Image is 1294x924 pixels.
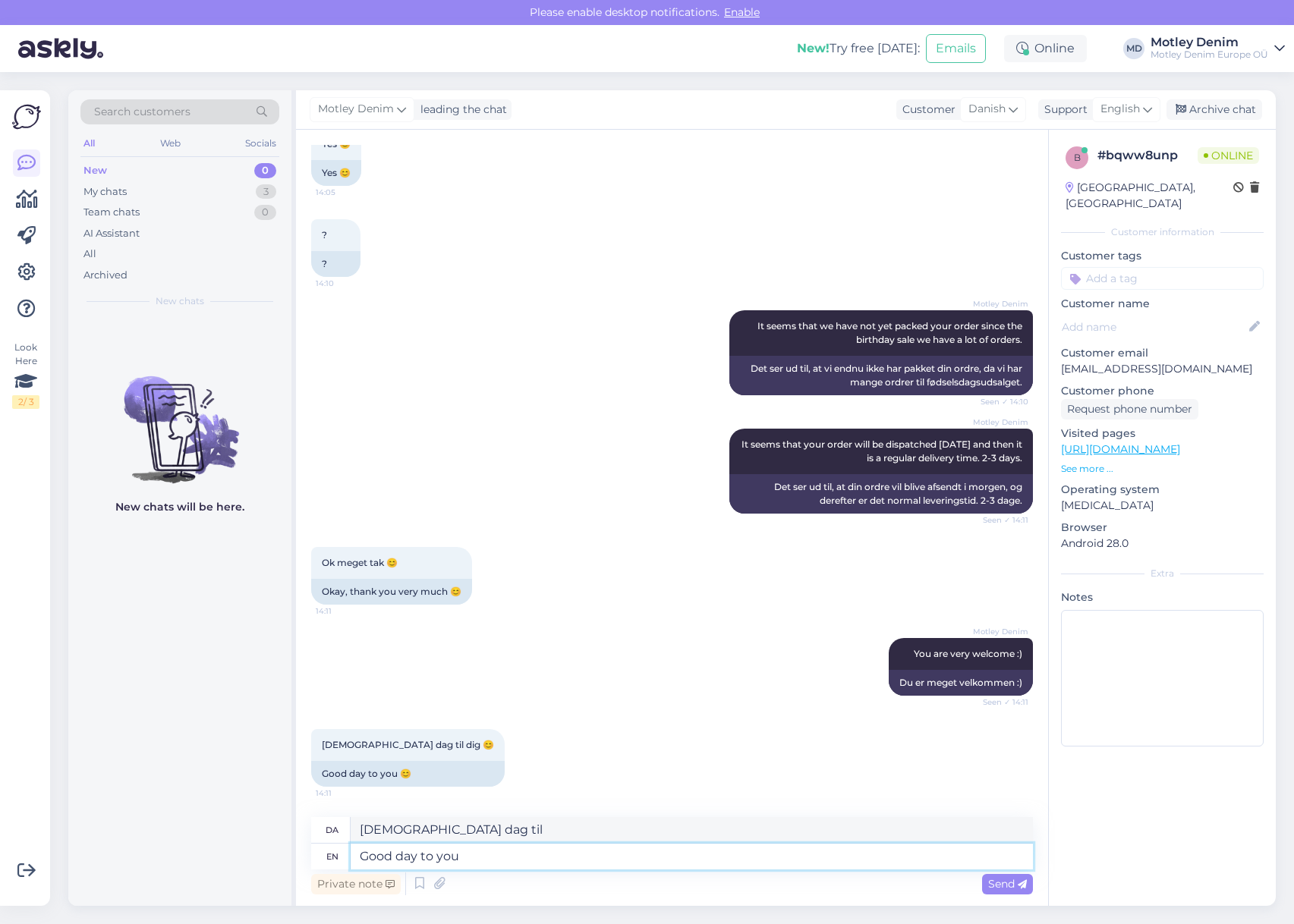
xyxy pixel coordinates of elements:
[311,579,472,605] div: Okay, thank you very much 😊
[968,101,1006,118] span: Danish
[1061,361,1264,377] p: [EMAIL_ADDRESS][DOMAIN_NAME]
[1061,267,1264,290] input: Add a tag
[316,187,373,198] span: 14:05
[322,739,494,750] span: [DEMOGRAPHIC_DATA] dag til dig 😊
[83,226,140,241] div: AI Assistant
[414,102,507,118] div: leading the chat
[156,294,204,308] span: New chats
[311,251,360,277] div: ?
[157,134,184,153] div: Web
[318,101,394,118] span: Motley Denim
[83,247,96,262] div: All
[1198,147,1259,164] span: Online
[1061,345,1264,361] p: Customer email
[797,41,830,55] b: New!
[1061,536,1264,552] p: Android 28.0
[1123,38,1144,59] div: MD
[12,341,39,409] div: Look Here
[326,844,338,869] div: en
[311,874,401,894] div: Private note
[12,102,41,131] img: Askly Logo
[68,349,291,486] img: No chats
[83,205,140,220] div: Team chats
[719,5,764,19] span: Enable
[729,474,1033,514] div: Det ser ud til, at din ordre vil blive afsendt i morgen, og derefter er det normal leveringstid. ...
[1061,498,1264,514] p: [MEDICAL_DATA]
[1061,589,1264,605] p: Notes
[971,416,1028,428] span: Motley Denim
[1066,180,1233,212] div: [GEOGRAPHIC_DATA], [GEOGRAPHIC_DATA]
[971,626,1028,637] span: Motley Denim
[1004,35,1087,62] div: Online
[729,356,1033,395] div: Det ser ud til, at vi endnu ikke har pakket din ordre, da vi har mange ordrer til fødselsdagsudsa...
[12,395,39,409] div: 2 / 3
[971,696,1028,708] span: Seen ✓ 14:11
[797,39,920,58] div: Try free [DATE]:
[316,605,373,617] span: 14:11
[322,229,327,240] span: ?
[1061,225,1264,239] div: Customer information
[94,104,190,120] span: Search customers
[757,320,1025,345] span: It seems that we have not yet packed your order since the birthday sale we have a lot of orders.
[1061,399,1198,420] div: Request phone number
[326,817,338,843] div: da
[889,670,1033,696] div: Du er meget velkommen :)
[311,761,505,787] div: Good day to you 😊
[316,787,373,799] span: 14:11
[1151,36,1285,61] a: Motley DenimMotley Denim Europe OÜ
[254,163,276,178] div: 0
[1097,146,1198,165] div: # bqww8unp
[83,268,128,283] div: Archived
[254,205,276,220] div: 0
[1061,462,1264,476] p: See more ...
[1038,102,1088,118] div: Support
[971,298,1028,310] span: Motley Denim
[351,817,1033,843] textarea: [DEMOGRAPHIC_DATA] dag til
[1061,442,1180,456] a: [URL][DOMAIN_NAME]
[1151,49,1268,61] div: Motley Denim Europe OÜ
[896,102,956,118] div: Customer
[1061,383,1264,399] p: Customer phone
[1061,248,1264,264] p: Customer tags
[83,184,127,200] div: My chats
[1061,520,1264,536] p: Browser
[322,557,398,568] span: Ok meget tak 😊
[256,184,276,200] div: 3
[1151,36,1268,49] div: Motley Denim
[971,396,1028,407] span: Seen ✓ 14:10
[1100,101,1140,118] span: English
[83,163,107,178] div: New
[988,877,1027,891] span: Send
[971,514,1028,526] span: Seen ✓ 14:11
[1166,99,1262,120] div: Archive chat
[1062,319,1246,335] input: Add name
[1061,426,1264,442] p: Visited pages
[115,499,244,515] p: New chats will be here.
[1061,482,1264,498] p: Operating system
[926,34,986,63] button: Emails
[914,648,1022,659] span: You are very welcome :)
[1061,296,1264,312] p: Customer name
[311,160,361,186] div: Yes 😊
[741,438,1025,464] span: It seems that your order will be dispatched [DATE] and then it is a regular delivery time. 2-3 days.
[1061,567,1264,580] div: Extra
[242,134,279,153] div: Socials
[80,134,98,153] div: All
[1074,152,1081,163] span: b
[316,278,373,289] span: 14:10
[351,844,1033,869] textarea: Good day to you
